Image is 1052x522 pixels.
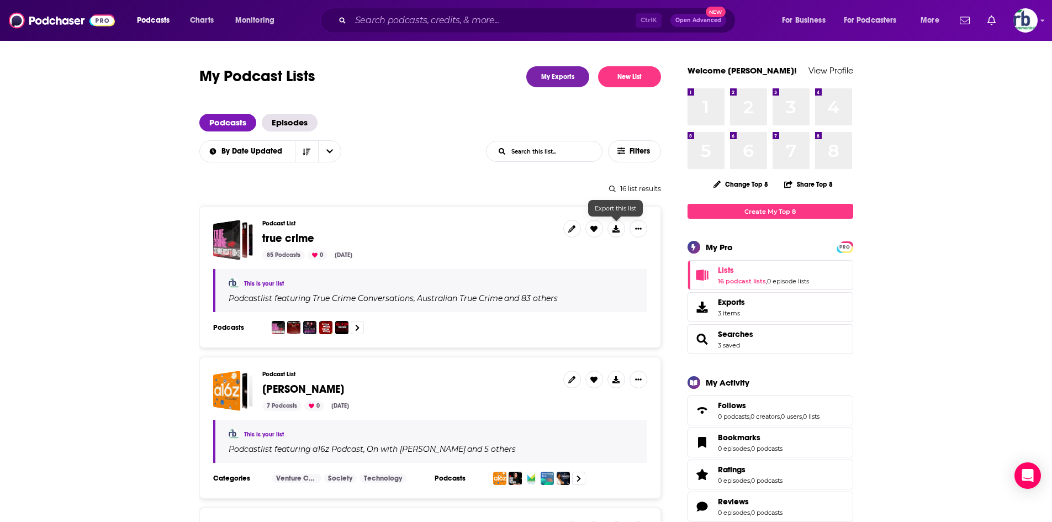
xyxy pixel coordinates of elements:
a: Venture Capitalism [272,474,321,483]
span: Follows [688,396,853,425]
img: B The Way Forward [557,472,570,485]
a: Johanna Ramos-Boyer [229,278,240,289]
button: open menu [913,12,953,29]
img: Johanna Ramos-Boyer [229,429,240,440]
span: , [750,445,751,452]
span: , [414,293,415,303]
a: Welcome [PERSON_NAME]! [688,65,797,76]
a: On with [PERSON_NAME] [365,445,466,454]
button: Show More Button [630,371,647,388]
a: Show notifications dropdown [983,11,1000,30]
button: open menu [199,147,295,155]
button: Share Top 8 [784,173,833,195]
a: 0 episodes [718,477,750,484]
h3: Podcasts [213,323,263,332]
a: Australian True Crime [415,294,503,303]
a: Technology [360,474,406,483]
a: Follows [691,403,713,418]
img: REDRUM true crime [335,321,348,334]
button: Show profile menu [1013,8,1038,33]
h3: Podcasts [435,474,484,483]
span: , [766,277,767,285]
img: a16z Podcast [493,472,506,485]
span: Bookmarks [688,428,853,457]
span: Reviews [718,497,749,507]
a: PRO [838,242,852,251]
img: Australian True Crime [287,321,300,334]
a: Podcasts [199,114,256,131]
h1: My Podcast Lists [199,66,315,87]
button: open menu [318,141,341,162]
h3: Podcast List [262,220,554,227]
div: 0 [304,401,324,411]
span: Reviews [688,492,853,521]
div: 16 list results [199,184,661,193]
div: Podcast list featuring [229,444,634,454]
img: On with Kara Swisher [509,472,522,485]
span: true crime [262,231,314,245]
span: PRO [838,243,852,251]
img: Murder: True Crime Stories [319,321,332,334]
div: My Pro [706,242,733,252]
a: 0 podcasts [751,445,783,452]
a: 0 lists [803,413,820,420]
a: Marcus Fontoura [213,371,253,411]
span: Lists [718,265,734,275]
span: Podcasts [137,13,170,28]
a: Exports [688,292,853,322]
span: [PERSON_NAME] [262,382,344,396]
a: Ratings [691,467,713,482]
a: Searches [691,331,713,347]
a: 0 users [781,413,802,420]
h4: True Crime Conversations [313,294,414,303]
span: Exports [718,297,745,307]
img: Bloomberg Tech [541,472,554,485]
button: open menu [774,12,839,29]
a: 0 podcasts [718,413,749,420]
a: Bookmarks [718,433,783,442]
span: 3 items [718,309,745,317]
h3: Categories [213,474,263,483]
span: Ratings [718,465,746,474]
span: Exports [691,299,713,315]
a: [PERSON_NAME] [262,383,344,396]
a: Show notifications dropdown [955,11,974,30]
p: and 5 others [467,444,516,454]
button: Show More Button [630,220,647,238]
div: 85 Podcasts [262,250,305,260]
a: Bookmarks [691,435,713,450]
span: By Date Updated [221,147,286,155]
img: Podchaser - Follow, Share and Rate Podcasts [9,10,115,31]
div: My Activity [706,377,749,388]
a: Society [324,474,357,483]
span: Follows [718,400,746,410]
img: True Crime Obsessed [303,321,316,334]
span: Lists [688,260,853,290]
a: Reviews [691,499,713,514]
a: 0 episodes [718,509,750,516]
span: , [749,413,750,420]
a: 16 podcast lists [718,277,766,285]
a: Ratings [718,465,783,474]
span: Bookmarks [718,433,760,442]
button: Change Top 8 [707,177,775,191]
a: Reviews [718,497,783,507]
span: Ratings [688,460,853,489]
span: , [363,444,365,454]
div: [DATE] [327,401,353,411]
a: This is your list [244,431,284,438]
h4: a16z Podcast [313,445,363,454]
button: open menu [837,12,913,29]
a: true crime [262,233,314,245]
span: Open Advanced [675,18,721,23]
div: Podcast list featuring [229,293,634,303]
a: Episodes [262,114,318,131]
span: For Podcasters [844,13,897,28]
span: , [750,477,751,484]
span: Logged in as johannarb [1013,8,1038,33]
div: Export this list [588,200,643,217]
